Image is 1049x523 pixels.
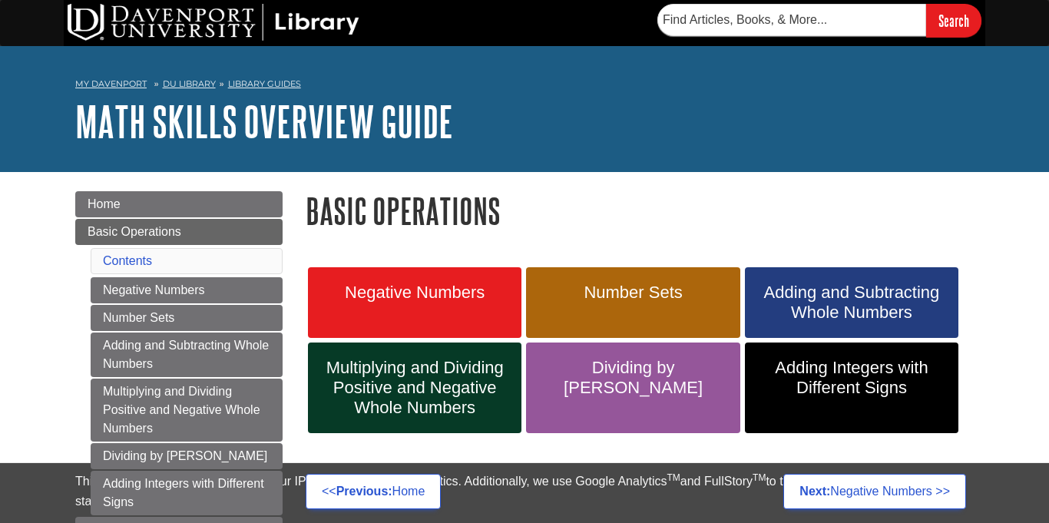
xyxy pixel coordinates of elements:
a: Adding and Subtracting Whole Numbers [91,333,283,377]
span: Number Sets [538,283,728,303]
span: Dividing by [PERSON_NAME] [538,358,728,398]
a: Library Guides [228,78,301,89]
a: Multiplying and Dividing Positive and Negative Whole Numbers [308,343,521,433]
a: <<Previous:Home [306,474,441,509]
span: Multiplying and Dividing Positive and Negative Whole Numbers [319,358,510,418]
a: Multiplying and Dividing Positive and Negative Whole Numbers [91,379,283,442]
a: Dividing by [PERSON_NAME] [526,343,740,433]
a: Number Sets [91,305,283,331]
span: Home [88,197,121,210]
a: Adding Integers with Different Signs [745,343,958,433]
strong: Previous: [336,485,392,498]
a: Number Sets [526,267,740,338]
span: Adding and Subtracting Whole Numbers [756,283,947,323]
a: DU Library [163,78,216,89]
a: Negative Numbers [91,277,283,303]
form: Searches DU Library's articles, books, and more [657,4,981,37]
strong: Next: [799,485,830,498]
a: Basic Operations [75,219,283,245]
a: Contents [103,254,152,267]
input: Find Articles, Books, & More... [657,4,926,36]
span: Basic Operations [88,225,181,238]
span: Negative Numbers [319,283,510,303]
a: Next:Negative Numbers >> [783,474,966,509]
nav: breadcrumb [75,74,974,98]
img: DU Library [68,4,359,41]
a: My Davenport [75,78,147,91]
span: Adding Integers with Different Signs [756,358,947,398]
a: Adding and Subtracting Whole Numbers [745,267,958,338]
input: Search [926,4,981,37]
a: Negative Numbers [308,267,521,338]
a: Math Skills Overview Guide [75,98,453,145]
h1: Basic Operations [306,191,974,230]
a: Dividing by [PERSON_NAME] [91,443,283,469]
a: Home [75,191,283,217]
a: Adding Integers with Different Signs [91,471,283,515]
